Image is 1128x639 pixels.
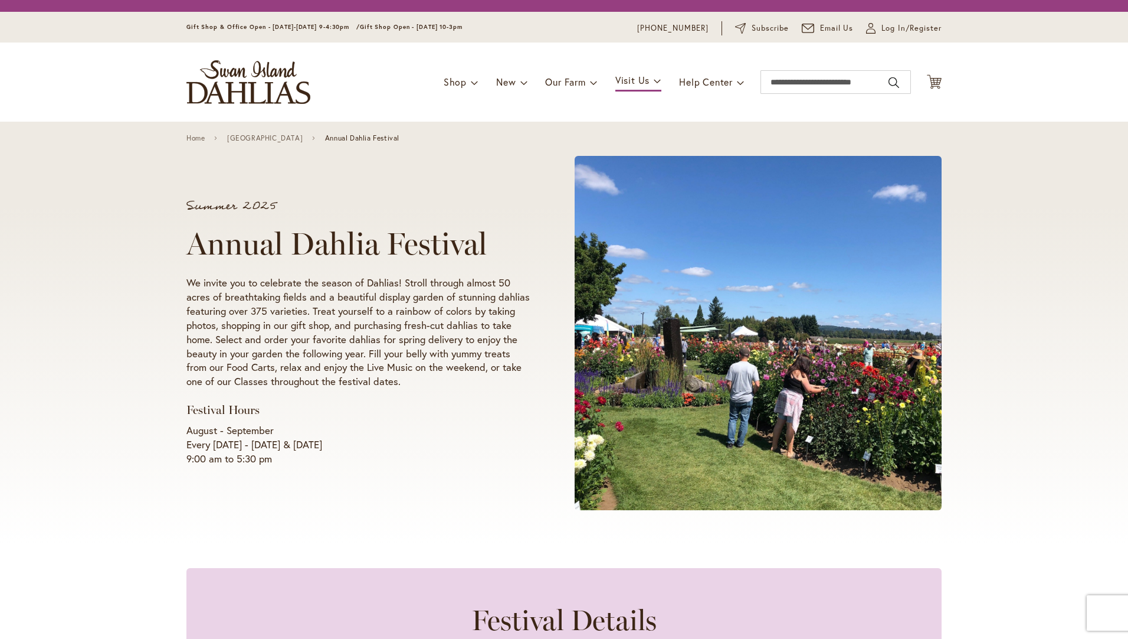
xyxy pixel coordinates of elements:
[325,134,399,142] span: Annual Dahlia Festival
[637,22,709,34] a: [PHONE_NUMBER]
[802,22,854,34] a: Email Us
[444,76,467,88] span: Shop
[496,76,516,88] span: New
[186,134,205,142] a: Home
[186,403,530,418] h3: Festival Hours
[186,423,530,466] p: August - September Every [DATE] - [DATE] & [DATE] 9:00 am to 5:30 pm
[227,134,303,142] a: [GEOGRAPHIC_DATA]
[222,604,906,637] h2: Festival Details
[545,76,585,88] span: Our Farm
[186,226,530,262] h1: Annual Dahlia Festival
[881,22,942,34] span: Log In/Register
[735,22,789,34] a: Subscribe
[615,74,650,86] span: Visit Us
[866,22,942,34] a: Log In/Register
[360,23,463,31] span: Gift Shop Open - [DATE] 10-3pm
[679,76,733,88] span: Help Center
[820,22,854,34] span: Email Us
[186,200,530,212] p: Summer 2025
[186,60,310,104] a: store logo
[186,23,360,31] span: Gift Shop & Office Open - [DATE]-[DATE] 9-4:30pm /
[186,276,530,389] p: We invite you to celebrate the season of Dahlias! Stroll through almost 50 acres of breathtaking ...
[752,22,789,34] span: Subscribe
